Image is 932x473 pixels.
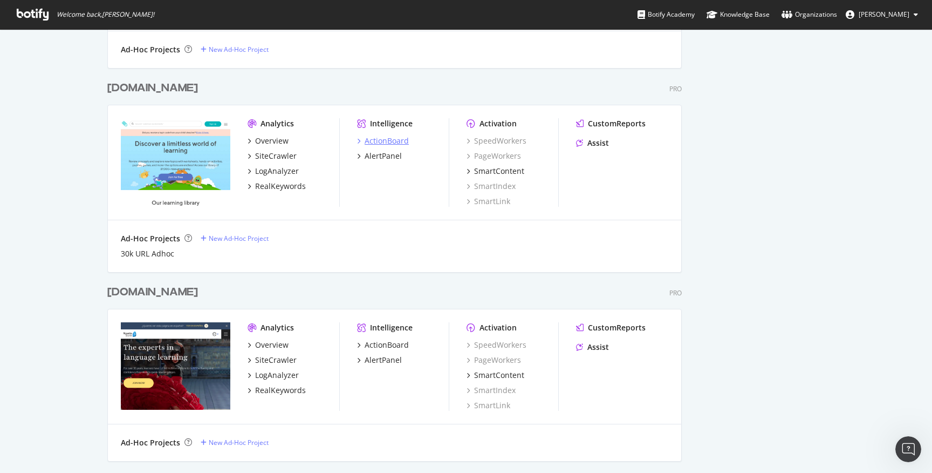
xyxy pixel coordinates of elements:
[365,151,402,161] div: AlertPanel
[255,340,289,350] div: Overview
[467,181,516,192] a: SmartIndex
[370,322,413,333] div: Intelligence
[255,385,306,396] div: RealKeywords
[107,285,198,300] div: [DOMAIN_NAME]
[467,370,524,381] a: SmartContent
[587,138,609,148] div: Assist
[782,9,837,20] div: Organizations
[474,370,524,381] div: SmartContent
[467,136,526,146] a: SpeedWorkers
[467,340,526,350] a: SpeedWorkers
[895,436,921,462] iframe: Intercom live chat
[201,45,269,54] a: New Ad-Hoc Project
[365,340,409,350] div: ActionBoard
[248,136,289,146] a: Overview
[576,342,609,353] a: Assist
[365,355,402,366] div: AlertPanel
[261,322,294,333] div: Analytics
[107,285,202,300] a: [DOMAIN_NAME]
[255,355,297,366] div: SiteCrawler
[467,151,521,161] a: PageWorkers
[467,355,521,366] a: PageWorkers
[57,10,154,19] span: Welcome back, [PERSON_NAME] !
[370,118,413,129] div: Intelligence
[255,181,306,192] div: RealKeywords
[467,166,524,177] a: SmartContent
[357,151,402,161] a: AlertPanel
[248,181,306,192] a: RealKeywords
[588,118,646,129] div: CustomReports
[248,370,299,381] a: LogAnalyzer
[357,340,409,350] a: ActionBoard
[209,45,269,54] div: New Ad-Hoc Project
[201,438,269,447] a: New Ad-Hoc Project
[479,118,517,129] div: Activation
[669,84,682,93] div: Pro
[121,437,180,448] div: Ad-Hoc Projects
[576,322,646,333] a: CustomReports
[467,400,510,411] a: SmartLink
[209,438,269,447] div: New Ad-Hoc Project
[707,9,770,20] div: Knowledge Base
[357,136,409,146] a: ActionBoard
[357,355,402,366] a: AlertPanel
[255,151,297,161] div: SiteCrawler
[837,6,927,23] button: [PERSON_NAME]
[576,118,646,129] a: CustomReports
[576,138,609,148] a: Assist
[365,136,409,146] div: ActionBoard
[107,80,202,96] a: [DOMAIN_NAME]
[587,342,609,353] div: Assist
[107,80,198,96] div: [DOMAIN_NAME]
[479,322,517,333] div: Activation
[248,166,299,177] a: LogAnalyzer
[209,234,269,243] div: New Ad-Hoc Project
[467,385,516,396] a: SmartIndex
[588,322,646,333] div: CustomReports
[121,248,174,259] a: 30k URL Adhoc
[121,233,180,244] div: Ad-Hoc Projects
[255,136,289,146] div: Overview
[248,355,297,366] a: SiteCrawler
[255,166,299,177] div: LogAnalyzer
[248,151,297,161] a: SiteCrawler
[121,322,230,410] img: rosettastone.com
[248,340,289,350] a: Overview
[638,9,695,20] div: Botify Academy
[859,10,909,19] span: Jameson Carbary
[121,44,180,55] div: Ad-Hoc Projects
[121,118,230,206] img: education.com
[248,385,306,396] a: RealKeywords
[669,288,682,298] div: Pro
[261,118,294,129] div: Analytics
[255,370,299,381] div: LogAnalyzer
[467,196,510,207] a: SmartLink
[201,234,269,243] a: New Ad-Hoc Project
[474,166,524,177] div: SmartContent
